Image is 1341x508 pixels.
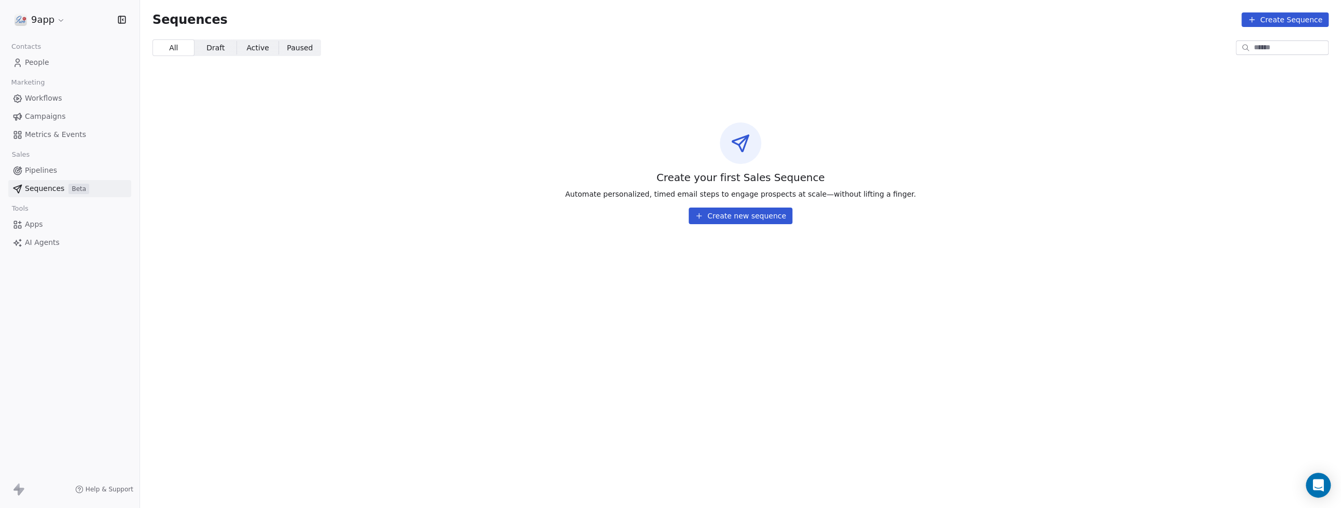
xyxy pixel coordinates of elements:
span: Automate personalized, timed email steps to engage prospects at scale—without lifting a finger. [565,189,916,199]
span: AI Agents [25,237,60,248]
a: Metrics & Events [8,126,131,143]
span: Campaigns [25,111,65,122]
a: Help & Support [75,485,133,493]
span: Sequences [152,12,228,27]
span: Pipelines [25,165,57,176]
span: Create your first Sales Sequence [656,170,825,185]
div: Open Intercom Messenger [1306,473,1331,498]
a: Workflows [8,90,131,107]
span: People [25,57,49,68]
img: logo_con%20trasparenza.png [15,13,27,26]
span: Marketing [7,75,49,90]
span: Apps [25,219,43,230]
button: 9app [12,11,67,29]
a: AI Agents [8,234,131,251]
span: Beta [68,184,89,194]
span: Workflows [25,93,62,104]
a: Apps [8,216,131,233]
span: Sequences [25,183,64,194]
span: Draft [206,43,225,53]
span: Paused [287,43,313,53]
a: SequencesBeta [8,180,131,197]
span: Active [246,43,269,53]
button: Create Sequence [1241,12,1329,27]
span: Tools [7,201,33,216]
button: Create new sequence [689,208,792,224]
a: People [8,54,131,71]
span: Contacts [7,39,46,54]
span: Help & Support [86,485,133,493]
span: Metrics & Events [25,129,86,140]
span: Sales [7,147,34,162]
span: 9app [31,13,54,26]
a: Campaigns [8,108,131,125]
a: Pipelines [8,162,131,179]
